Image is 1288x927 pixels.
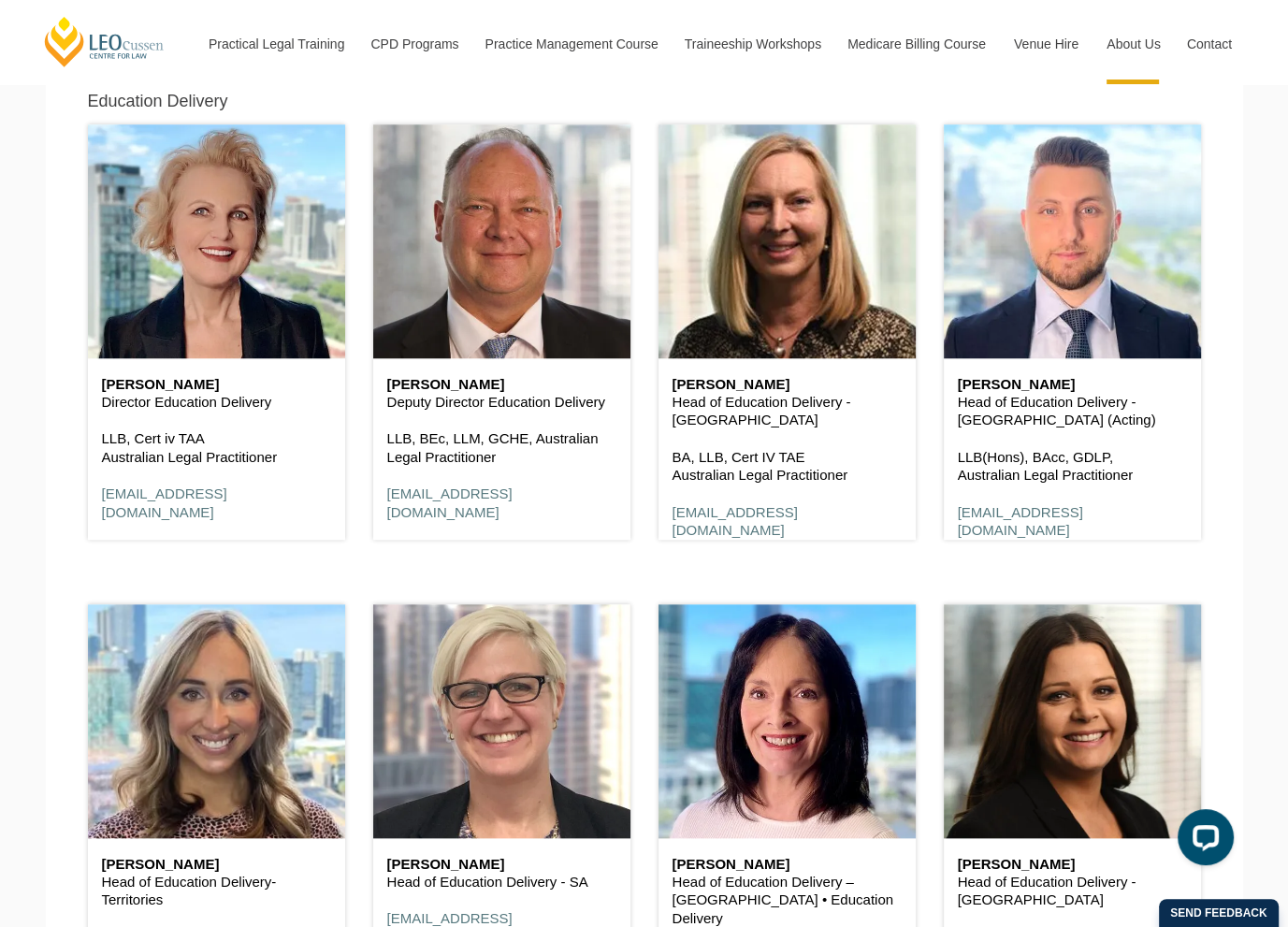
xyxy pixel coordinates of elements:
[958,504,1083,539] a: [EMAIL_ADDRESS][DOMAIN_NAME]
[673,504,798,539] a: [EMAIL_ADDRESS][DOMAIN_NAME]
[387,429,616,466] p: LLB, BEc, LLM, GCHE, Australian Legal Practitioner
[88,93,228,111] h5: Education Delivery
[387,857,616,873] h6: [PERSON_NAME]
[356,4,470,84] a: CPD Programs
[1093,4,1173,84] a: About Us
[102,377,331,393] h6: [PERSON_NAME]
[42,15,166,68] a: [PERSON_NAME] Centre for Law
[958,393,1187,429] p: Head of Education Delivery - [GEOGRAPHIC_DATA] (Acting)
[387,393,616,412] p: Deputy Director Education Delivery
[387,485,513,520] a: [EMAIL_ADDRESS][DOMAIN_NAME]
[1173,4,1246,84] a: Contact
[673,377,902,393] h6: [PERSON_NAME]
[102,873,331,909] p: Head of Education Delivery-Territories
[958,448,1187,485] p: LLB(Hons), BAcc, GDLP, Australian Legal Practitioner
[195,4,357,84] a: Practical Legal Training
[673,448,902,485] p: BA, LLB, Cert IV TAE Australian Legal Practitioner
[387,873,616,891] p: Head of Education Delivery - SA
[673,393,902,429] p: Head of Education Delivery - [GEOGRAPHIC_DATA]
[471,4,671,84] a: Practice Management Course
[1000,4,1093,84] a: Venue Hire
[958,873,1187,909] p: Head of Education Delivery - [GEOGRAPHIC_DATA]
[102,393,331,412] p: Director Education Delivery
[671,4,833,84] a: Traineeship Workshops
[387,377,616,393] h6: [PERSON_NAME]
[673,857,902,873] h6: [PERSON_NAME]
[833,4,1000,84] a: Medicare Billing Course
[958,857,1187,873] h6: [PERSON_NAME]
[102,857,331,873] h6: [PERSON_NAME]
[1163,802,1241,880] iframe: LiveChat chat widget
[102,429,331,466] p: LLB, Cert iv TAA Australian Legal Practitioner
[958,377,1187,393] h6: [PERSON_NAME]
[102,485,227,520] a: [EMAIL_ADDRESS][DOMAIN_NAME]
